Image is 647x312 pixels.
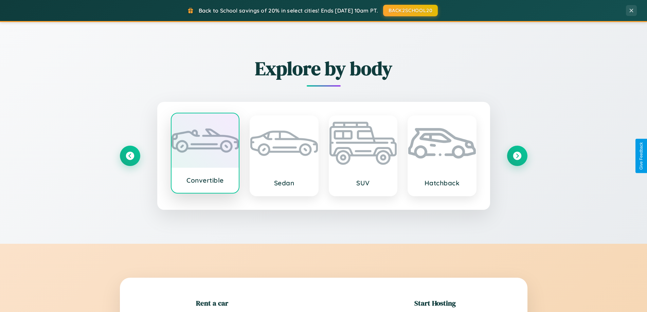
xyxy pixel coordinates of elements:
h2: Rent a car [196,298,228,308]
h3: Sedan [257,179,311,187]
div: Give Feedback [639,142,644,170]
h2: Explore by body [120,55,527,81]
h2: Start Hosting [414,298,456,308]
button: BACK2SCHOOL20 [383,5,438,16]
span: Back to School savings of 20% in select cities! Ends [DATE] 10am PT. [199,7,378,14]
h3: Convertible [178,176,232,184]
h3: Hatchback [415,179,469,187]
h3: SUV [336,179,390,187]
